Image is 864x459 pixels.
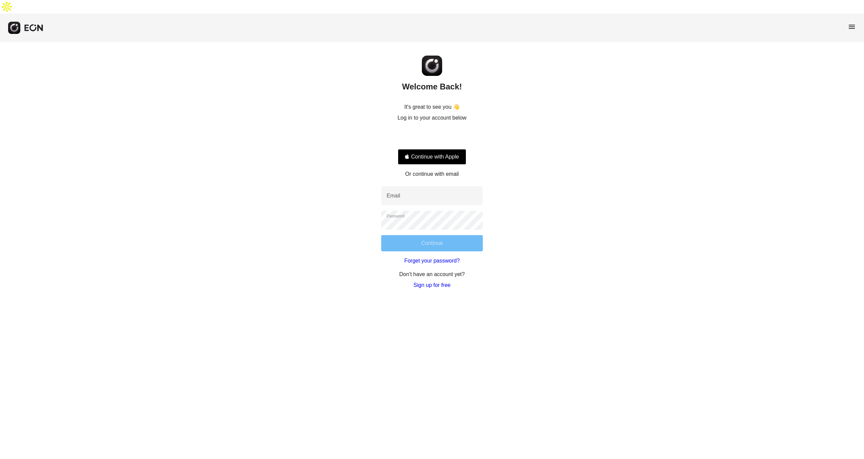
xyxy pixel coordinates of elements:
[405,170,459,178] p: Or continue with email
[394,129,470,144] iframe: Sign in with Google Button
[725,7,857,76] iframe: Sign in with Google Dialog
[402,81,462,92] h2: Welcome Back!
[387,213,405,219] label: Password
[387,192,400,200] label: Email
[399,270,465,278] p: Don't have an account yet?
[404,103,460,111] p: It's great to see you 👋
[404,257,460,265] a: Forget your password?
[381,235,483,251] button: Continue
[398,149,466,165] button: Signin with apple ID
[413,281,450,289] a: Sign up for free
[397,114,467,122] p: Log in to your account below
